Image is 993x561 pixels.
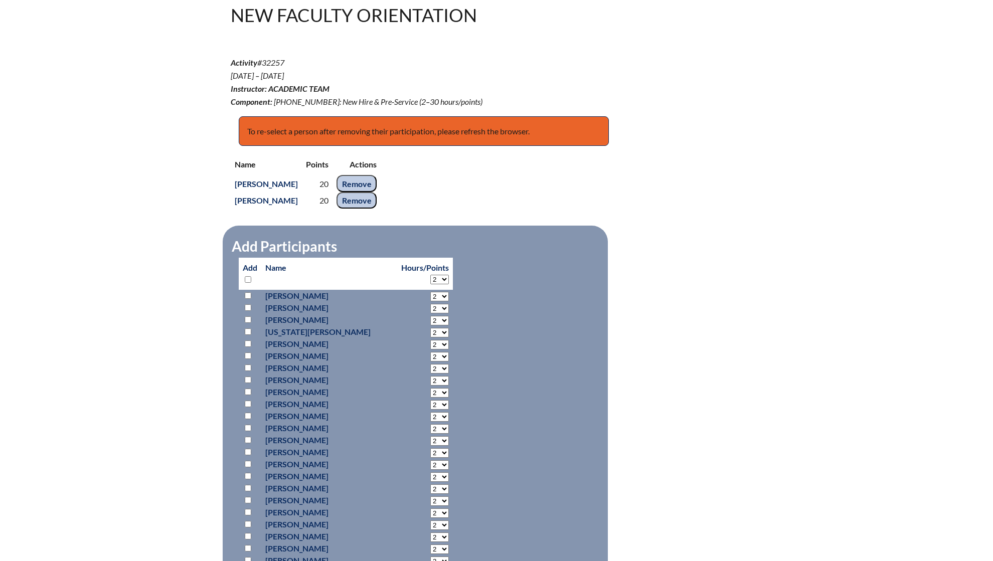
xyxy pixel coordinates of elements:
a: [PERSON_NAME] [231,177,302,191]
p: #32257 [231,56,584,108]
span: [PHONE_NUMBER]: New Hire & Pre-Service [274,97,418,106]
td: 20 [302,192,333,209]
p: [PERSON_NAME] [265,410,393,422]
input: Remove [337,175,377,192]
p: [PERSON_NAME] [265,482,393,494]
p: Actions [337,158,377,171]
p: [PERSON_NAME] [265,458,393,470]
p: [PERSON_NAME] [265,314,393,326]
td: 20 [302,175,333,192]
p: [PERSON_NAME] [265,290,393,302]
p: [PERSON_NAME] [265,506,393,518]
p: [PERSON_NAME] [265,362,393,374]
p: To re-select a person after removing their participation, please refresh the browser. [239,116,609,146]
p: [PERSON_NAME] [265,494,393,506]
p: Name [265,262,393,274]
span: (2–30 hours/points) [419,97,482,106]
p: Add [243,262,257,286]
input: Remove [337,192,377,209]
p: Name [235,158,298,171]
p: [PERSON_NAME] [265,530,393,542]
p: [PERSON_NAME] [265,350,393,362]
span: Academic Team [268,84,329,93]
p: [PERSON_NAME] [265,446,393,458]
p: Hours/Points [401,262,449,274]
p: [PERSON_NAME] [265,518,393,530]
p: [PERSON_NAME] [265,338,393,350]
legend: Add Participants [231,238,338,255]
b: Activity [231,58,257,67]
b: Component: [231,97,272,106]
p: [PERSON_NAME] [265,422,393,434]
b: Instructor: [231,84,267,93]
p: [PERSON_NAME] [265,470,393,482]
p: [PERSON_NAME] [265,302,393,314]
h1: New Faculty Orientation [231,6,560,24]
p: [PERSON_NAME] [265,386,393,398]
p: [PERSON_NAME] [265,542,393,554]
p: [US_STATE][PERSON_NAME] [265,326,393,338]
p: [PERSON_NAME] [265,398,393,410]
span: [DATE] – [DATE] [231,71,284,80]
a: [PERSON_NAME] [231,194,302,207]
p: [PERSON_NAME] [265,434,393,446]
p: [PERSON_NAME] [265,374,393,386]
p: Points [306,158,328,171]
